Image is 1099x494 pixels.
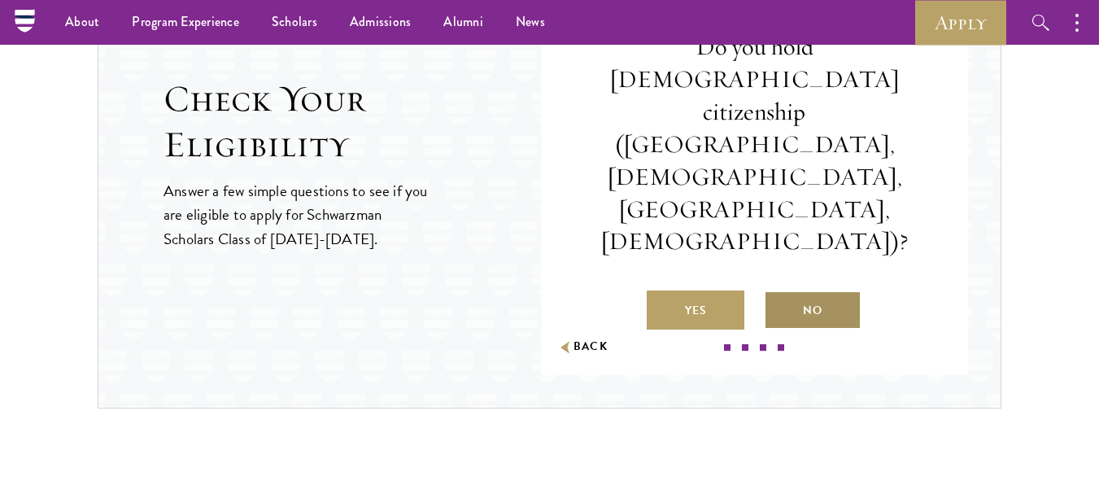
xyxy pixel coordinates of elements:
label: No [764,291,861,330]
label: Yes [647,291,744,330]
h2: Check Your Eligibility [164,77,541,168]
button: Back [557,339,608,356]
p: Do you hold [DEMOGRAPHIC_DATA] citizenship ([GEOGRAPHIC_DATA], [DEMOGRAPHIC_DATA], [GEOGRAPHIC_DA... [590,31,920,258]
p: Answer a few simple questions to see if you are eligible to apply for Schwarzman Scholars Class o... [164,179,430,250]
